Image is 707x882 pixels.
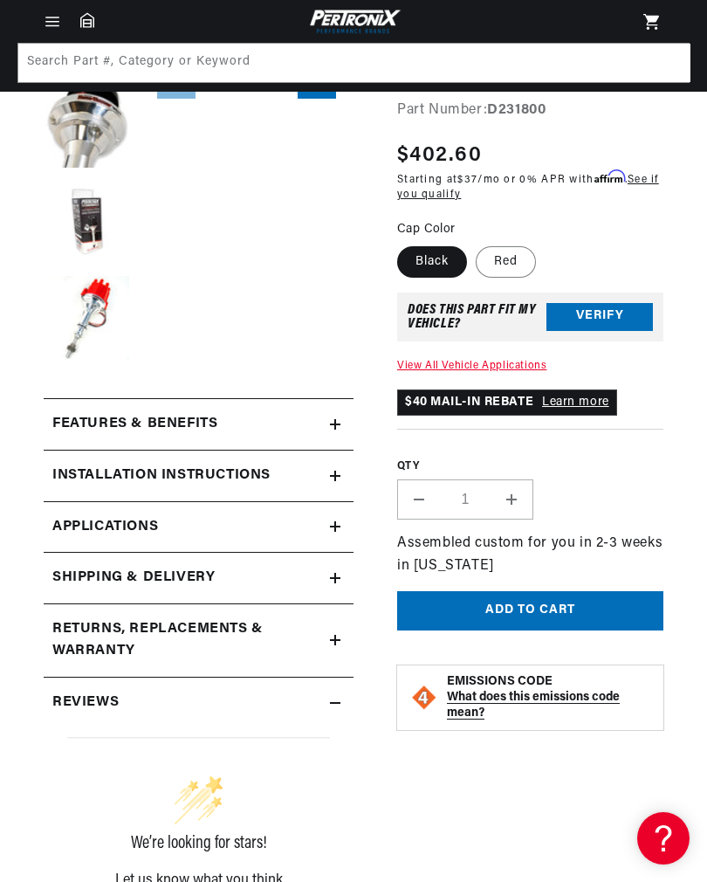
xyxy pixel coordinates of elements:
div: Part Number: [397,100,663,122]
label: Black [397,245,467,277]
label: Red [476,245,536,277]
span: Applications [52,516,158,539]
summary: Menu [33,12,72,31]
button: Load image 6 in gallery view [44,276,131,363]
a: View All Vehicle Applications [397,360,546,370]
strong: EMISSIONS CODE [447,675,553,688]
span: Affirm [594,170,625,183]
p: Starting at /mo or 0% APR with . [397,171,663,203]
div: Does This part fit My vehicle? [408,302,546,330]
input: Search Part #, Category or Keyword [18,44,690,82]
button: Add to cart [397,591,663,630]
summary: Reviews [44,678,353,728]
button: EMISSIONS CODEWhat does this emissions code mean? [447,674,650,721]
p: Assembled custom for you in 2-3 weeks in [US_STATE] [397,533,663,577]
button: Load image 4 in gallery view [44,84,131,171]
a: Applications [44,502,353,554]
a: See if you qualify - Learn more about Affirm Financing (opens in modal) [397,175,659,200]
h2: Installation instructions [52,465,271,487]
h2: Features & Benefits [52,413,217,436]
span: $37 [457,175,477,185]
img: Emissions code [410,684,438,712]
legend: Cap Color [397,219,457,238]
p: $40 MAIL-IN REBATE [397,389,617,416]
summary: Shipping & Delivery [44,553,353,603]
a: Garage: 0 item(s) [80,12,94,28]
button: Load image 5 in gallery view [44,180,131,267]
summary: Returns, Replacements & Warranty [44,604,353,677]
img: Pertronix [305,7,402,36]
h2: Shipping & Delivery [52,567,215,589]
summary: Features & Benefits [44,399,353,450]
strong: D231800 [487,103,546,117]
a: Learn more [542,396,609,409]
label: QTY [397,459,663,474]
span: $402.60 [397,140,482,171]
h2: Reviews [52,692,119,714]
summary: Installation instructions [44,451,353,501]
strong: What does this emissions code mean? [447,691,620,720]
div: We’re looking for stars! [67,835,331,852]
button: Verify [546,302,653,330]
h2: Returns, Replacements & Warranty [52,618,286,663]
button: Search Part #, Category or Keyword [650,44,689,82]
